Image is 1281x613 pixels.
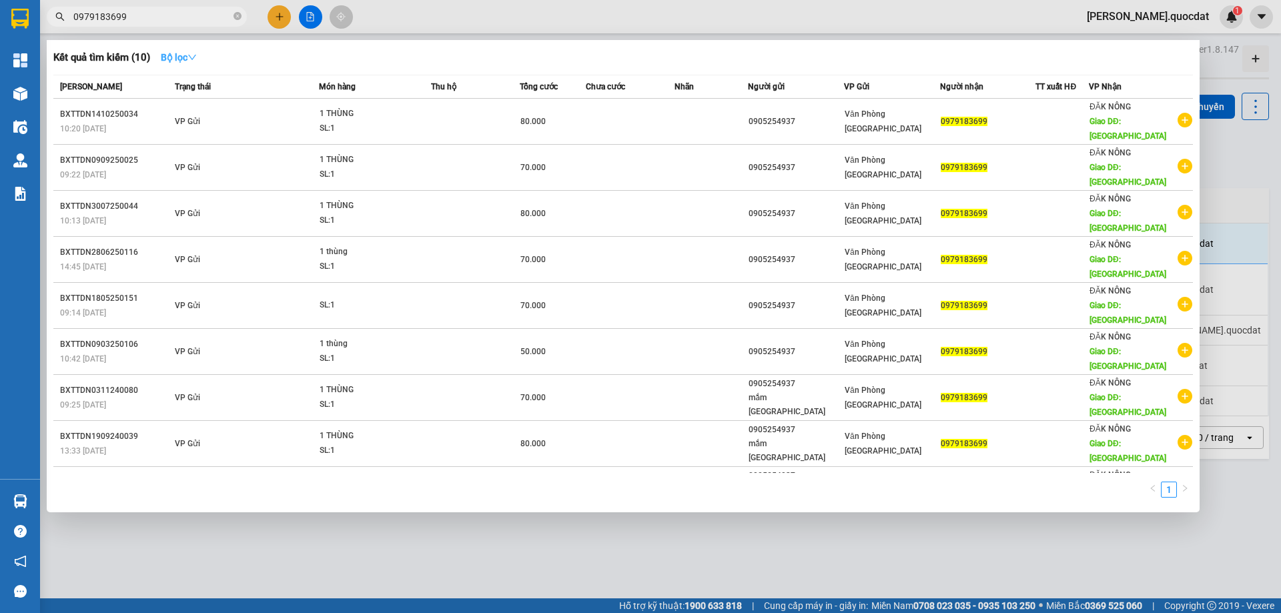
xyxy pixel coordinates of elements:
div: 1 thùng [320,337,420,352]
div: 1 thùng [320,245,420,259]
img: solution-icon [13,187,27,201]
span: Văn Phòng [GEOGRAPHIC_DATA] [845,386,921,410]
span: notification [14,555,27,568]
h3: Kết quả tìm kiếm ( 10 ) [53,51,150,65]
span: plus-circle [1178,205,1192,219]
span: Giao DĐ: [GEOGRAPHIC_DATA] [1090,393,1166,417]
div: mắm [GEOGRAPHIC_DATA] [749,391,843,419]
span: Văn Phòng [GEOGRAPHIC_DATA] [845,201,921,225]
span: Thu hộ [431,82,456,91]
span: 70.000 [520,163,546,172]
input: Tìm tên, số ĐT hoặc mã đơn [73,9,231,24]
div: BXTTDN2806250116 [60,245,171,259]
div: SL: 1 [320,167,420,182]
span: 0979183699 [941,163,987,172]
span: 09:14 [DATE] [60,308,106,318]
img: logo-vxr [11,9,29,29]
span: 09:22 [DATE] [60,170,106,179]
span: ĐĂK NÔNG [1090,378,1131,388]
span: TT xuất HĐ [1035,82,1076,91]
span: Giao DĐ: [GEOGRAPHIC_DATA] [1090,439,1166,463]
span: VP Gửi [175,117,200,126]
button: right [1177,482,1193,498]
span: VP Gửi [175,163,200,172]
img: warehouse-icon [13,120,27,134]
span: 10:42 [DATE] [60,354,106,364]
span: 0979183699 [941,393,987,402]
span: ĐĂK NÔNG [1090,148,1131,157]
span: Trạng thái [175,82,211,91]
span: plus-circle [1178,113,1192,127]
div: SL: 1 [320,121,420,136]
span: plus-circle [1178,343,1192,358]
span: 70.000 [520,393,546,402]
img: warehouse-icon [13,153,27,167]
div: 0905254937 [749,161,843,175]
span: ĐĂK NÔNG [1090,194,1131,203]
span: VP Gửi [175,301,200,310]
div: SL: 1 [320,398,420,412]
span: Giao DĐ: [GEOGRAPHIC_DATA] [1090,209,1166,233]
span: 80.000 [520,117,546,126]
div: mắm [GEOGRAPHIC_DATA] [749,437,843,465]
div: BXTTDN1909240039 [60,430,171,444]
span: close-circle [234,12,242,20]
span: Văn Phòng [GEOGRAPHIC_DATA] [845,155,921,179]
div: BXTTDN0909250025 [60,153,171,167]
span: 0979183699 [941,301,987,310]
span: 13:33 [DATE] [60,446,106,456]
span: Chưa cước [586,82,625,91]
a: 1 [1162,482,1176,497]
span: Văn Phòng [GEOGRAPHIC_DATA] [845,293,921,318]
span: Người nhận [940,82,983,91]
div: 0905254937 [749,207,843,221]
span: VP Gửi [175,393,200,402]
span: ĐĂK NÔNG [1090,424,1131,434]
div: SL: 1 [320,298,420,313]
img: dashboard-icon [13,53,27,67]
div: BXTTDN0311240080 [60,384,171,398]
div: 0905254937 [749,115,843,129]
span: VP Gửi [844,82,869,91]
span: 70.000 [520,255,546,264]
div: 0905254937 [749,377,843,391]
div: BXTTDN1805250151 [60,291,171,305]
div: 1 THÙNG [320,107,420,121]
span: Nhãn [675,82,694,91]
span: message [14,585,27,598]
span: Giao DĐ: [GEOGRAPHIC_DATA] [1090,347,1166,371]
span: plus-circle [1178,435,1192,450]
div: 1 THÙNG [320,199,420,213]
div: 1 THÙNG [320,383,420,398]
span: 0979183699 [941,347,987,356]
span: plus-circle [1178,389,1192,404]
div: SL: 1 [320,352,420,366]
div: BXTTDN3007250044 [60,199,171,213]
span: ĐĂK NÔNG [1090,332,1131,342]
span: 0979183699 [941,117,987,126]
span: 0979183699 [941,209,987,218]
span: VP Gửi [175,209,200,218]
span: Văn Phòng [GEOGRAPHIC_DATA] [845,340,921,364]
div: BXTTDN0903250106 [60,338,171,352]
span: plus-circle [1178,159,1192,173]
span: 14:45 [DATE] [60,262,106,271]
span: Người gửi [748,82,785,91]
span: down [187,53,197,62]
span: Tổng cước [520,82,558,91]
li: Previous Page [1145,482,1161,498]
span: [PERSON_NAME] [60,82,122,91]
img: warehouse-icon [13,87,27,101]
span: 09:25 [DATE] [60,400,106,410]
span: ĐĂK NÔNG [1090,240,1131,249]
span: ĐĂK NÔNG [1090,102,1131,111]
span: 10:20 [DATE] [60,124,106,133]
div: SL: 1 [320,444,420,458]
div: 0905254937 [749,253,843,267]
span: VP Gửi [175,255,200,264]
span: 10:13 [DATE] [60,216,106,225]
span: VP Nhận [1089,82,1122,91]
span: Văn Phòng [GEOGRAPHIC_DATA] [845,432,921,456]
span: ĐĂK NÔNG [1090,470,1131,480]
span: 70.000 [520,301,546,310]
